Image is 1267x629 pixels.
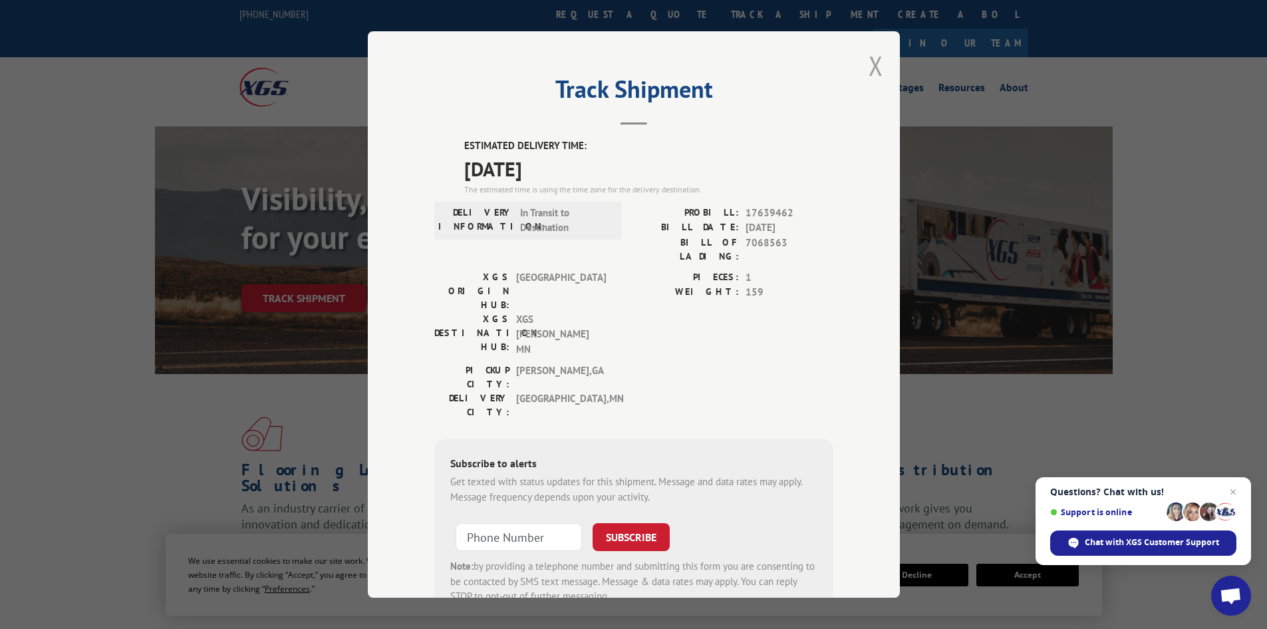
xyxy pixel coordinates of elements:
[1050,530,1236,556] div: Chat with XGS Customer Support
[1211,576,1251,616] div: Open chat
[434,391,509,419] label: DELIVERY CITY:
[634,236,739,264] label: BILL OF LADING:
[516,363,606,391] span: [PERSON_NAME] , GA
[634,270,739,286] label: PIECES:
[746,220,833,236] span: [DATE]
[450,455,817,475] div: Subscribe to alerts
[464,154,833,184] span: [DATE]
[456,523,582,551] input: Phone Number
[464,138,833,154] label: ESTIMATED DELIVERY TIME:
[593,523,670,551] button: SUBSCRIBE
[434,270,509,312] label: XGS ORIGIN HUB:
[869,48,883,83] button: Close modal
[434,363,509,391] label: PICKUP CITY:
[450,560,474,572] strong: Note:
[516,391,606,419] span: [GEOGRAPHIC_DATA] , MN
[746,236,833,264] span: 7068563
[516,270,606,312] span: [GEOGRAPHIC_DATA]
[450,475,817,505] div: Get texted with status updates for this shipment. Message and data rates may apply. Message frequ...
[434,80,833,105] h2: Track Shipment
[1225,484,1241,500] span: Close chat
[746,285,833,300] span: 159
[516,312,606,357] span: XGS [PERSON_NAME] MN
[1050,487,1236,497] span: Questions? Chat with us!
[434,312,509,357] label: XGS DESTINATION HUB:
[634,206,739,221] label: PROBILL:
[520,206,610,236] span: In Transit to Destination
[1050,507,1162,517] span: Support is online
[634,285,739,300] label: WEIGHT:
[746,270,833,286] span: 1
[450,559,817,604] div: by providing a telephone number and submitting this form you are consenting to be contacted by SM...
[1085,536,1219,548] span: Chat with XGS Customer Support
[438,206,513,236] label: DELIVERY INFORMATION:
[464,184,833,196] div: The estimated time is using the time zone for the delivery destination.
[746,206,833,221] span: 17639462
[634,220,739,236] label: BILL DATE:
